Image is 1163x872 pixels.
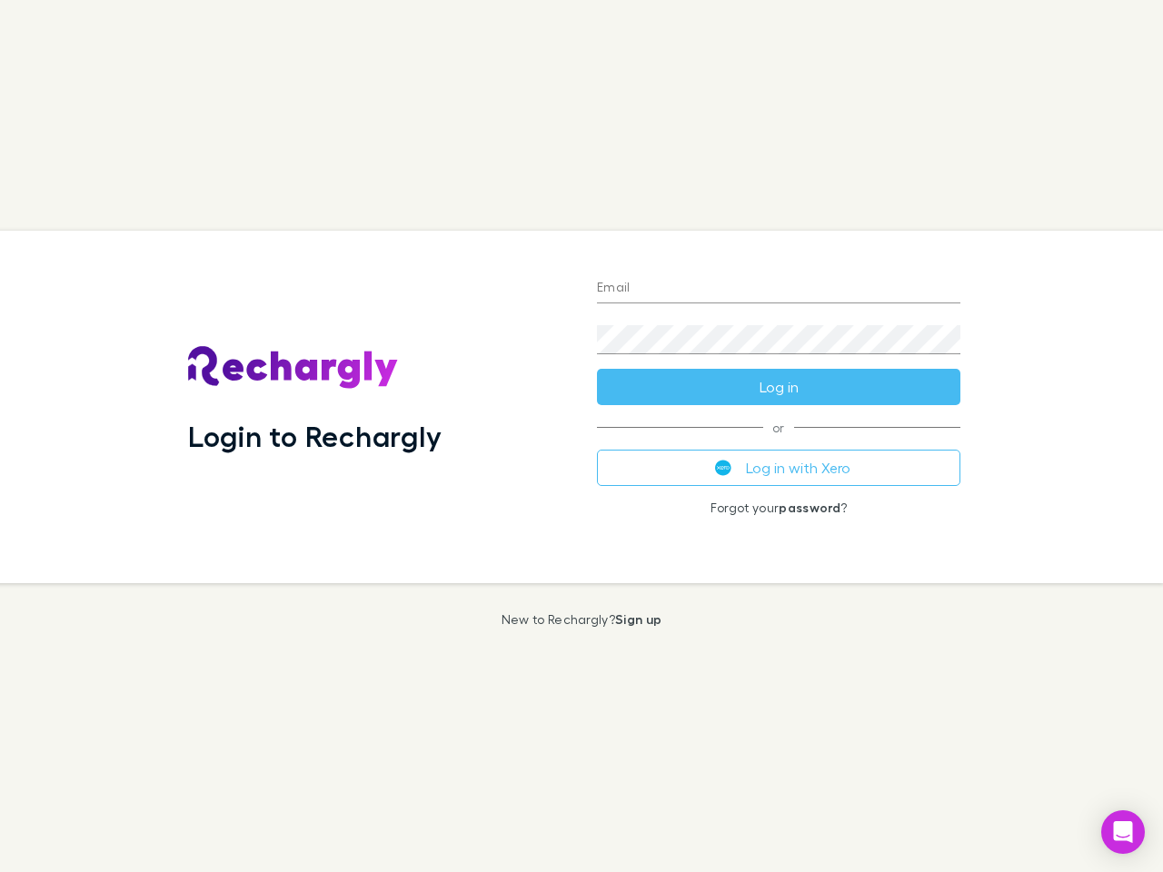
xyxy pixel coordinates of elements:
p: New to Rechargly? [502,612,662,627]
a: Sign up [615,611,661,627]
img: Xero's logo [715,460,731,476]
button: Log in with Xero [597,450,960,486]
img: Rechargly's Logo [188,346,399,390]
a: password [779,500,840,515]
button: Log in [597,369,960,405]
span: or [597,427,960,428]
h1: Login to Rechargly [188,419,442,453]
div: Open Intercom Messenger [1101,810,1145,854]
p: Forgot your ? [597,500,960,515]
